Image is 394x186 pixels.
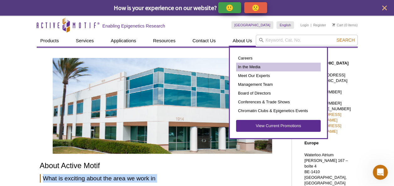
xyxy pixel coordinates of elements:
[114,4,217,12] span: How is your experience on our website?
[334,37,356,43] button: Search
[252,4,260,12] p: 🙁
[313,23,326,27] a: Register
[40,174,285,183] h2: What is exciting about the area we work in
[102,23,165,29] h2: Enabling Epigenetics Research
[336,38,355,43] span: Search
[300,23,309,27] a: Login
[373,165,388,180] iframe: Intercom live chat
[236,106,321,115] a: Chromatin Clubs & Epigenetics Events
[311,21,312,29] li: |
[304,141,318,145] strong: Europe
[236,89,321,98] a: Board of Directors
[332,23,335,26] img: Your Cart
[381,4,388,12] button: close
[149,35,179,47] a: Resources
[236,63,321,71] a: In the Media
[304,72,355,134] p: [STREET_ADDRESS] [GEOGRAPHIC_DATA] Toll Free: [PHONE_NUMBER] Direct: [PHONE_NUMBER] Fax: [PHONE_N...
[332,21,358,29] li: (0 items)
[37,35,63,47] a: Products
[236,98,321,106] a: Conferences & Trade Shows
[332,23,343,27] a: Cart
[40,162,285,171] h1: About Active Motif
[236,80,321,89] a: Management Team
[236,71,321,80] a: Meet Our Experts
[189,35,219,47] a: Contact Us
[236,120,321,132] a: View Current Promotions
[304,158,348,185] span: [PERSON_NAME] 167 – boîte 4 BE-1410 [GEOGRAPHIC_DATA], [GEOGRAPHIC_DATA]
[276,21,294,29] a: English
[236,54,321,63] a: Careers
[229,35,256,47] a: About Us
[72,35,98,47] a: Services
[256,35,358,45] input: Keyword, Cat. No.
[231,21,274,29] a: [GEOGRAPHIC_DATA]
[107,35,140,47] a: Applications
[226,4,234,12] p: 🙂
